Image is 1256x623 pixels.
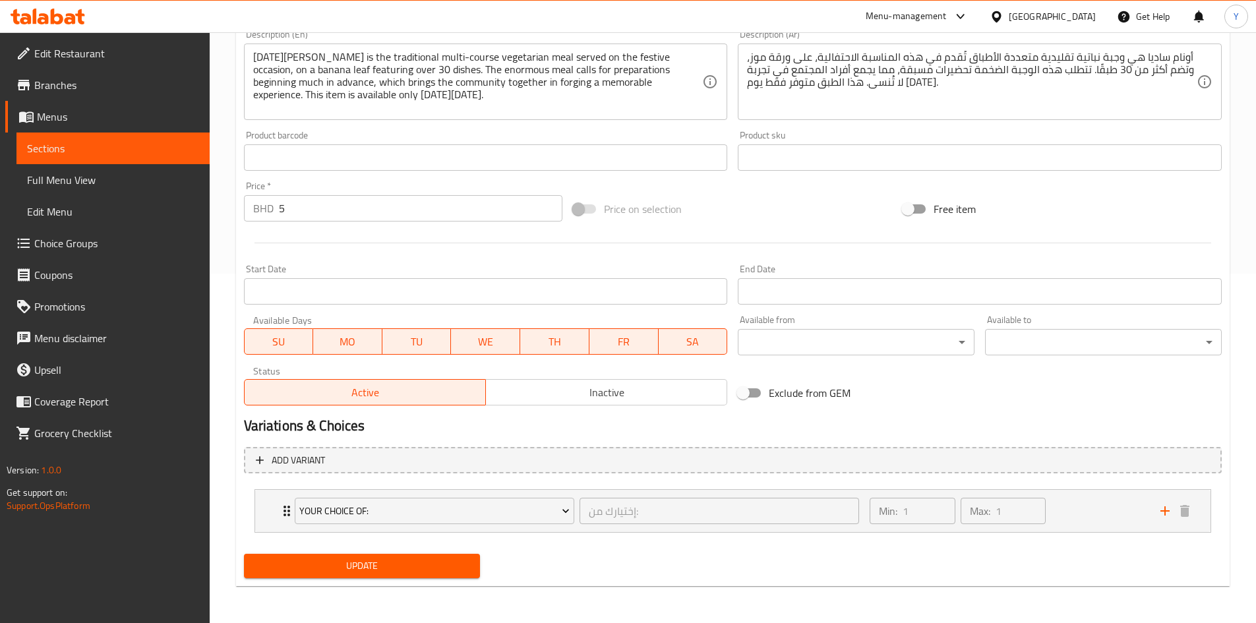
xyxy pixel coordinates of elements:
[34,77,199,93] span: Branches
[7,484,67,501] span: Get support on:
[491,383,722,402] span: Inactive
[27,172,199,188] span: Full Menu View
[5,227,210,259] a: Choice Groups
[388,332,446,351] span: TU
[879,503,897,519] p: Min:
[313,328,382,355] button: MO
[5,291,210,322] a: Promotions
[5,417,210,449] a: Grocery Checklist
[16,164,210,196] a: Full Menu View
[747,51,1197,113] textarea: أونام ساديا هي وجبة نباتية تقليدية متعددة الأطباق تُقدم في هذه المناسبة الاحتفالية، على ورقة موز،...
[318,332,377,351] span: MO
[985,329,1222,355] div: ​
[5,386,210,417] a: Coverage Report
[279,195,563,222] input: Please enter price
[7,461,39,479] span: Version:
[525,332,584,351] span: TH
[589,328,659,355] button: FR
[659,328,728,355] button: SA
[604,201,682,217] span: Price on selection
[5,38,210,69] a: Edit Restaurant
[1009,9,1096,24] div: [GEOGRAPHIC_DATA]
[382,328,452,355] button: TU
[244,144,728,171] input: Please enter product barcode
[7,497,90,514] a: Support.OpsPlatform
[37,109,199,125] span: Menus
[5,322,210,354] a: Menu disclaimer
[244,484,1222,538] li: Expand
[934,201,976,217] span: Free item
[456,332,515,351] span: WE
[34,45,199,61] span: Edit Restaurant
[5,354,210,386] a: Upsell
[254,558,470,574] span: Update
[866,9,947,24] div: Menu-management
[485,379,727,405] button: Inactive
[5,69,210,101] a: Branches
[16,196,210,227] a: Edit Menu
[769,385,851,401] span: Exclude from GEM
[244,328,314,355] button: SU
[34,362,199,378] span: Upsell
[5,101,210,133] a: Menus
[595,332,653,351] span: FR
[1234,9,1239,24] span: Y
[738,329,974,355] div: ​
[520,328,589,355] button: TH
[250,383,481,402] span: Active
[34,425,199,441] span: Grocery Checklist
[34,330,199,346] span: Menu disclaimer
[272,452,325,469] span: Add variant
[34,235,199,251] span: Choice Groups
[244,379,486,405] button: Active
[5,259,210,291] a: Coupons
[34,267,199,283] span: Coupons
[27,140,199,156] span: Sections
[253,200,274,216] p: BHD
[250,332,309,351] span: SU
[244,554,481,578] button: Update
[738,144,1222,171] input: Please enter product sku
[970,503,990,519] p: Max:
[16,133,210,164] a: Sections
[1175,501,1195,521] button: delete
[244,416,1222,436] h2: Variations & Choices
[255,490,1211,532] div: Expand
[1155,501,1175,521] button: add
[34,394,199,409] span: Coverage Report
[253,51,703,113] textarea: [DATE][PERSON_NAME] is the traditional multi-course vegetarian meal served on the festive occasio...
[244,447,1222,474] button: Add variant
[299,503,570,519] span: Your Choice Of:
[34,299,199,314] span: Promotions
[664,332,723,351] span: SA
[295,498,574,524] button: Your Choice Of:
[27,204,199,220] span: Edit Menu
[451,328,520,355] button: WE
[41,461,61,479] span: 1.0.0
